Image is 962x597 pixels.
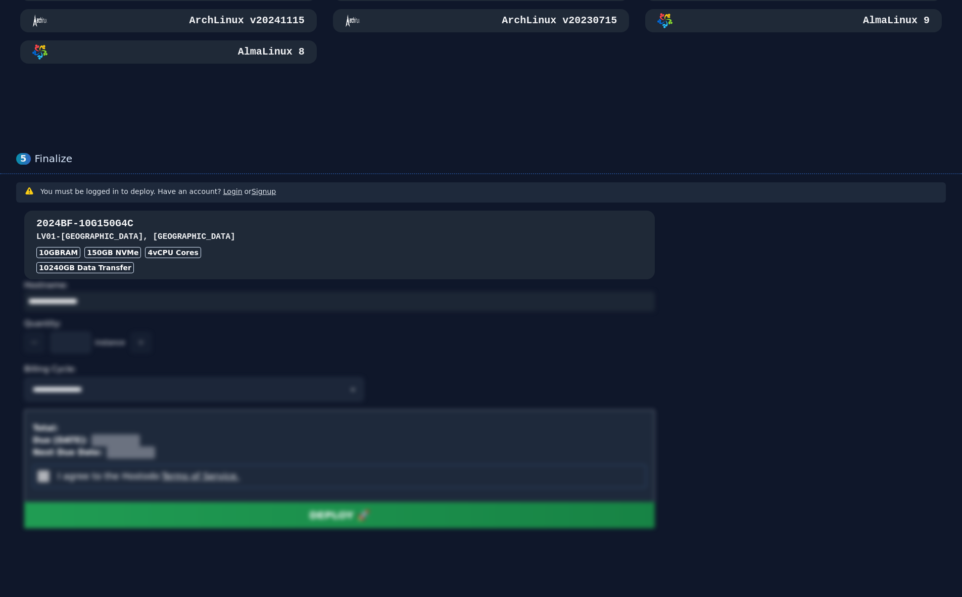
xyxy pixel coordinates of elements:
a: Terms of Service. [160,471,239,481]
a: Signup [252,187,276,195]
div: 10240 GB Data Transfer [36,262,134,273]
div: DEPLOY 🚀 [309,508,370,522]
button: ArchLinux v20230715ArchLinux v20230715 [333,9,630,32]
h3: AlmaLinux 9 [861,14,930,28]
h3: You must be logged in to deploy. Have an account? or [40,186,276,196]
div: Billing Cycle: [24,361,655,377]
div: Due [DATE]: [33,434,87,446]
h3: 2024BF-10G150G4C [36,217,643,231]
img: ArchLinux v20241115 [32,13,47,28]
button: ArchLinux v20241115ArchLinux v20241115 [20,9,317,32]
button: DEPLOY 🚀 [24,502,655,528]
button: AlmaLinux 9AlmaLinux 9 [645,9,942,32]
div: 150 GB NVMe [84,247,141,258]
label: I agree to the Hostodo [58,469,239,483]
div: 4 vCPU Cores [145,247,201,258]
div: Hostname: [24,279,655,312]
button: I agree to the Hostodo [160,469,239,483]
div: Quantity: [24,316,655,332]
button: AlmaLinux 8AlmaLinux 8 [20,40,317,64]
div: Next Due Date: [33,446,103,459]
img: AlmaLinux 9 [657,13,672,28]
span: instance [95,337,125,347]
div: 10GB RAM [36,247,80,258]
h3: ArchLinux v20230715 [500,14,617,28]
h3: ArchLinux v20241115 [187,14,305,28]
img: ArchLinux v20230715 [345,13,360,28]
h3: LV01 - [GEOGRAPHIC_DATA], [GEOGRAPHIC_DATA] [36,231,643,243]
h3: AlmaLinux 8 [236,45,305,59]
div: Finalize [35,153,946,165]
a: Login [223,187,243,195]
img: AlmaLinux 8 [32,44,47,60]
div: 5 [16,153,31,165]
div: Total: [33,422,58,434]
